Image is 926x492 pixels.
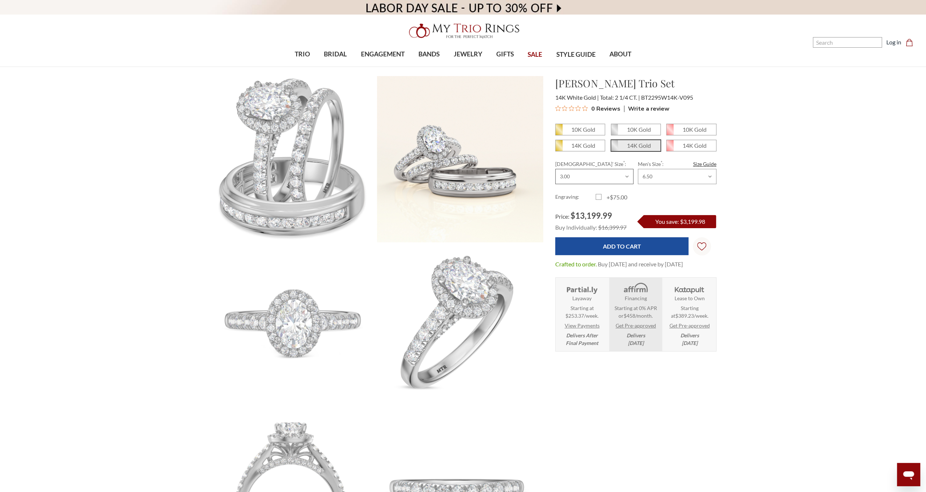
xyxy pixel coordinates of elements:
[555,76,716,91] h1: [PERSON_NAME] Trio Set
[655,218,705,225] span: You save: $3,199.98
[571,142,595,149] em: 14K Gold
[598,224,627,231] span: $16,399.97
[596,193,636,202] label: +$75.00
[521,43,549,67] a: SALE
[628,340,644,346] span: [DATE]
[665,304,714,320] span: Starting at .
[627,332,645,347] em: Delivers
[412,43,446,66] a: BANDS
[555,260,597,269] dt: Crafted to order.
[361,49,405,59] span: ENGAGEMENT
[464,66,472,67] button: submenu toggle
[555,237,688,255] input: Add to Cart
[210,243,377,409] img: Photo of Elsy 2 1/4 ct tw. Oval Solitaire Trio Set 14K White Gold [BT2295WE-V095]
[667,124,716,135] span: 10K Rose Gold
[609,278,662,351] li: Affirm
[555,193,596,202] label: Engraving:
[496,49,514,59] span: GIFTS
[555,160,633,168] label: [DEMOGRAPHIC_DATA]' Size :
[693,160,716,168] a: Size Guide
[611,304,660,320] span: Starting at 0% APR or /month.
[611,124,660,135] span: 10K White Gold
[566,332,598,347] em: Delivers After Final Payment
[641,94,693,101] span: BT2295W14K-V095
[565,322,600,329] a: View Payments
[269,19,657,43] a: My Trio Rings
[324,49,347,59] span: BRIDAL
[379,66,386,67] button: submenu toggle
[555,94,599,101] span: 14K White Gold
[332,66,339,67] button: submenu toggle
[565,304,599,320] span: Starting at $253.37/week.
[906,39,913,46] svg: cart.cart_preview
[377,243,543,409] img: Photo of Elsy 2 1/4 ct tw. Oval Solitaire Trio Set 14K White Gold [BT2295WE-V095]
[489,43,521,66] a: GIFTS
[603,43,638,66] a: ABOUT
[354,43,412,66] a: ENGAGEMENT
[625,294,647,302] strong: Financing
[528,50,542,59] span: SALE
[813,37,882,48] input: Search and use arrows or TAB to navigate results
[288,43,317,66] a: TRIO
[446,43,489,66] a: JEWELRY
[555,213,569,220] span: Price:
[556,140,605,151] span: 14K Yellow Gold
[210,76,377,242] img: Photo of Elsy 2 1/4 ct tw. Oval Solitaire Trio Set 14K White Gold [BT2295W-V095]
[565,282,599,294] img: Layaway
[693,237,711,255] a: Wish Lists
[624,313,635,319] span: $458
[886,38,901,47] a: Log in
[611,140,660,151] span: 14K White Gold
[501,66,509,67] button: submenu toggle
[317,43,354,66] a: BRIDAL
[906,38,917,47] a: Cart with 0 items
[663,278,716,351] li: Katapult
[571,211,612,221] span: $13,199.99
[667,140,716,151] span: 14K Rose Gold
[669,322,710,329] a: Get Pre-approved
[591,103,620,114] span: 0 Reviews
[572,294,592,302] strong: Layaway
[683,126,707,133] em: 10K Gold
[680,332,699,347] em: Delivers
[549,43,602,67] a: STYLE GUIDE
[556,124,605,135] span: 10K Yellow Gold
[425,66,433,67] button: submenu toggle
[600,94,640,101] span: Total: 2 1/4 CT.
[609,49,631,59] span: ABOUT
[897,463,920,486] iframe: Button to launch messaging window
[619,282,652,294] img: Affirm
[555,224,597,231] span: Buy Individually:
[295,49,310,59] span: TRIO
[683,142,707,149] em: 14K Gold
[697,219,706,274] svg: Wish Lists
[556,278,608,351] li: Layaway
[627,126,651,133] em: 10K Gold
[681,340,697,346] span: [DATE]
[624,106,669,112] div: Write a review
[571,126,595,133] em: 10K Gold
[555,103,620,114] button: Rated 0 out of 5 stars from 0 reviews. Jump to reviews.
[454,49,482,59] span: JEWELRY
[299,66,306,67] button: submenu toggle
[674,294,704,302] strong: Lease to Own
[627,142,651,149] em: 14K Gold
[617,66,624,67] button: submenu toggle
[377,76,543,242] img: Photo of Elsy 2 1/4 ct tw. Oval Solitaire Trio Set 14K White Gold [BT2295W-V095]
[405,19,521,43] img: My Trio Rings
[672,282,706,294] img: Katapult
[675,313,707,319] span: $389.23/week
[638,160,716,168] label: Men's Size :
[616,322,656,329] a: Get Pre-approved
[556,50,596,59] span: STYLE GUIDE
[598,260,683,269] dd: Buy [DATE] and receive by [DATE]
[418,49,440,59] span: BANDS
